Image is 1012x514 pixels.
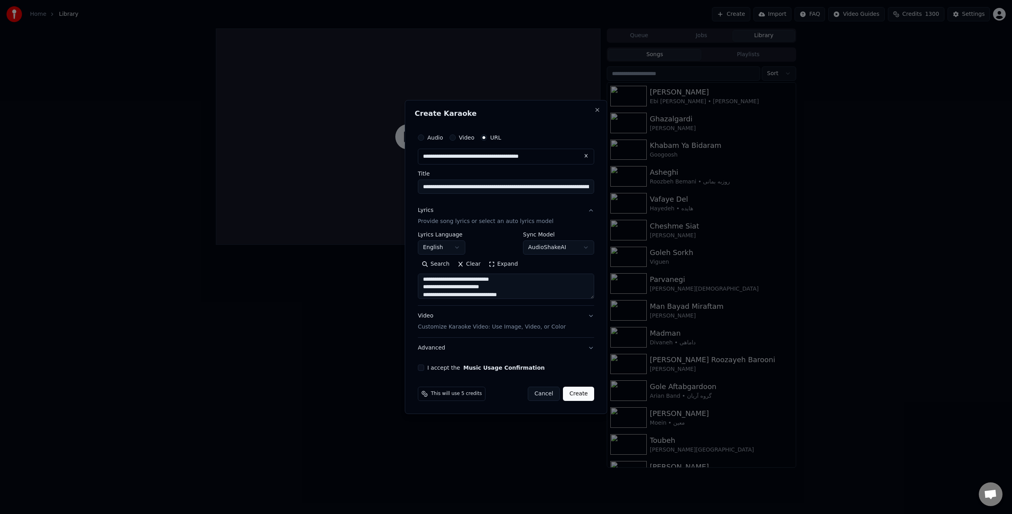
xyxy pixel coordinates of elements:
[427,135,443,140] label: Audio
[418,258,453,270] button: Search
[418,323,566,331] p: Customize Karaoke Video: Use Image, Video, or Color
[431,391,482,397] span: This will use 5 credits
[418,206,433,214] div: Lyrics
[453,258,485,270] button: Clear
[418,306,594,337] button: VideoCustomize Karaoke Video: Use Image, Video, or Color
[563,387,594,401] button: Create
[418,232,594,305] div: LyricsProvide song lyrics or select an auto lyrics model
[490,135,501,140] label: URL
[418,338,594,358] button: Advanced
[528,387,560,401] button: Cancel
[418,200,594,232] button: LyricsProvide song lyrics or select an auto lyrics model
[463,365,545,370] button: I accept the
[485,258,522,270] button: Expand
[418,312,566,331] div: Video
[418,232,465,237] label: Lyrics Language
[418,217,553,225] p: Provide song lyrics or select an auto lyrics model
[459,135,474,140] label: Video
[415,110,597,117] h2: Create Karaoke
[523,232,594,237] label: Sync Model
[427,365,545,370] label: I accept the
[418,171,594,176] label: Title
